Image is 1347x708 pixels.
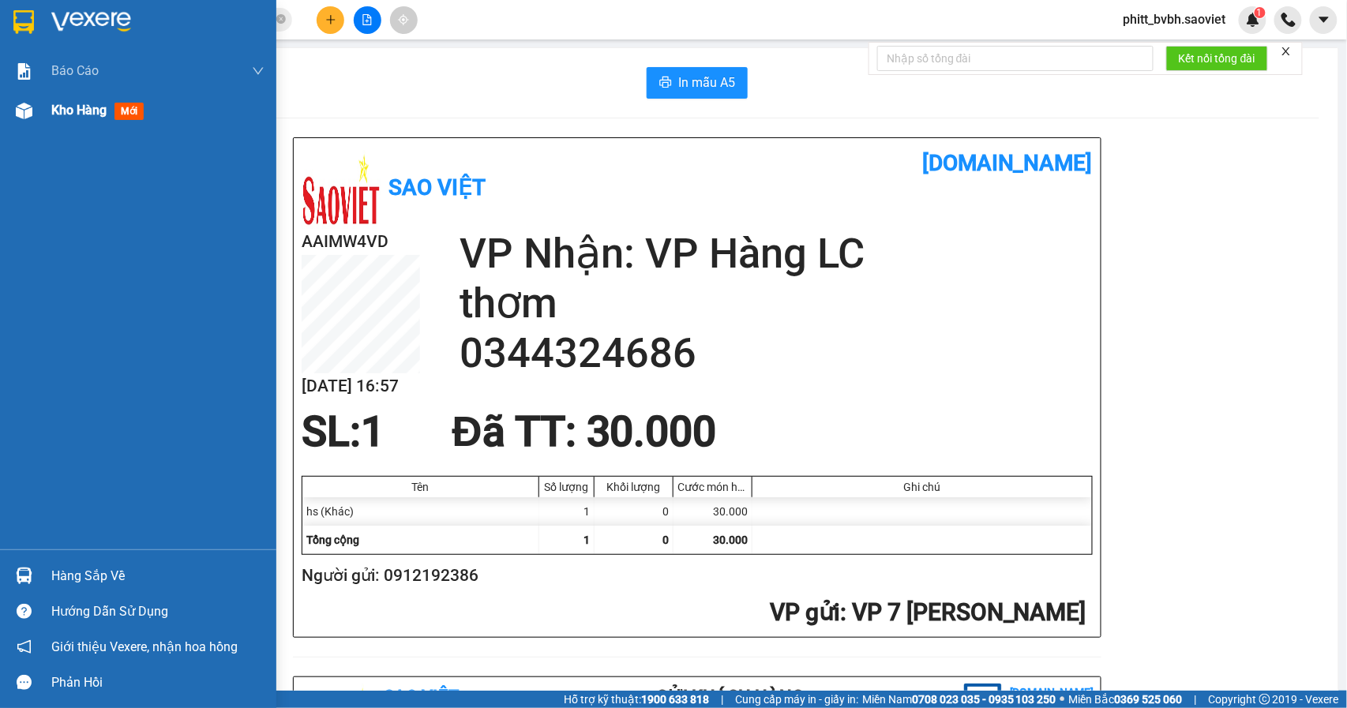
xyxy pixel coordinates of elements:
span: close-circle [276,13,286,28]
span: Báo cáo [51,61,99,81]
span: notification [17,639,32,654]
h2: [DATE] 16:57 [302,373,420,399]
span: file-add [362,14,373,25]
img: warehouse-icon [16,103,32,119]
span: SL: [302,407,361,456]
span: close [1281,46,1292,57]
div: Tên [306,481,535,493]
span: Đã TT : 30.000 [452,407,716,456]
div: Số lượng [543,481,590,493]
div: Khối lượng [598,481,669,493]
button: printerIn mẫu A5 [647,67,748,99]
button: plus [317,6,344,34]
div: Phản hồi [51,671,265,695]
span: Kết nối tổng đài [1179,50,1255,67]
span: close-circle [276,14,286,24]
span: | [1195,691,1197,708]
span: down [252,65,265,77]
button: caret-down [1310,6,1338,34]
div: hs (Khác) [302,497,539,526]
span: mới [114,103,144,120]
span: Kho hàng [51,103,107,118]
span: aim [398,14,409,25]
button: Kết nối tổng đài [1166,46,1268,71]
img: warehouse-icon [16,568,32,584]
span: 1 [583,534,590,546]
b: Sao Việt [388,174,486,200]
span: | [721,691,723,708]
span: 1 [1257,7,1263,18]
img: logo.jpg [302,150,381,229]
span: copyright [1259,694,1270,705]
h2: 0344324686 [460,328,1093,378]
div: Hàng sắp về [51,564,265,588]
span: Miền Nam [862,691,1056,708]
div: 1 [539,497,595,526]
span: printer [659,76,672,91]
span: phitt_bvbh.saoviet [1111,9,1239,29]
h2: VP Nhận: VP Hàng LC [460,229,1093,279]
button: file-add [354,6,381,34]
span: message [17,675,32,690]
span: In mẫu A5 [678,73,735,92]
span: 0 [662,534,669,546]
span: Tổng cộng [306,534,359,546]
h2: thơm [460,279,1093,328]
h2: Người gửi: 0912192386 [302,563,1086,589]
h2: : VP 7 [PERSON_NAME] [302,597,1086,629]
div: 30.000 [673,497,752,526]
b: [DOMAIN_NAME] [922,150,1093,176]
span: ⚪️ [1060,696,1065,702]
div: Ghi chú [756,481,1088,493]
input: Nhập số tổng đài [877,46,1154,71]
span: Giới thiệu Vexere, nhận hoa hồng [51,637,238,657]
span: question-circle [17,604,32,619]
img: phone-icon [1281,13,1296,27]
span: VP gửi [770,598,840,626]
strong: 1900 633 818 [641,693,709,706]
b: Gửi khách hàng [657,687,805,706]
span: Cung cấp máy in - giấy in: [735,691,858,708]
span: 1 [361,407,385,456]
span: Miền Bắc [1069,691,1183,708]
strong: 0369 525 060 [1115,693,1183,706]
span: caret-down [1317,13,1331,27]
img: logo-vxr [13,10,34,34]
span: Hỗ trợ kỹ thuật: [564,691,709,708]
img: icon-new-feature [1246,13,1260,27]
b: Sao Việt [384,687,459,706]
div: Cước món hàng [677,481,748,493]
div: Hướng dẫn sử dụng [51,600,265,624]
button: aim [390,6,418,34]
b: [DOMAIN_NAME] [1010,686,1094,699]
span: 30.000 [713,534,748,546]
div: 0 [595,497,673,526]
sup: 1 [1255,7,1266,18]
img: solution-icon [16,63,32,80]
span: plus [325,14,336,25]
h2: AAIMW4VD [302,229,420,255]
strong: 0708 023 035 - 0935 103 250 [912,693,1056,706]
